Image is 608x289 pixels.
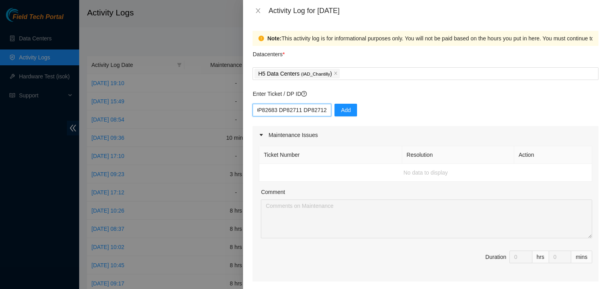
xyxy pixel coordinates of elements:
td: No data to display [259,164,592,182]
span: Add [341,106,351,114]
span: question-circle [301,91,307,97]
th: Action [514,146,592,164]
span: exclamation-circle [258,36,264,41]
div: hrs [532,251,549,263]
p: Enter Ticket / DP ID [253,89,598,98]
th: Resolution [402,146,514,164]
button: Add [334,104,357,116]
div: Activity Log for [DATE] [268,6,598,15]
label: Comment [261,188,285,196]
span: ( IAD_Chantilly [301,72,331,76]
span: close [255,8,261,14]
p: H5 Data Centers ) [258,69,332,78]
th: Ticket Number [259,146,402,164]
div: Duration [485,253,506,261]
span: caret-right [259,133,264,137]
div: mins [571,251,592,263]
button: Close [253,7,264,15]
p: Datacenters [253,46,285,59]
textarea: Comment [261,200,592,238]
span: close [334,71,338,76]
div: Maintenance Issues [253,126,598,144]
strong: Note: [267,34,281,43]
